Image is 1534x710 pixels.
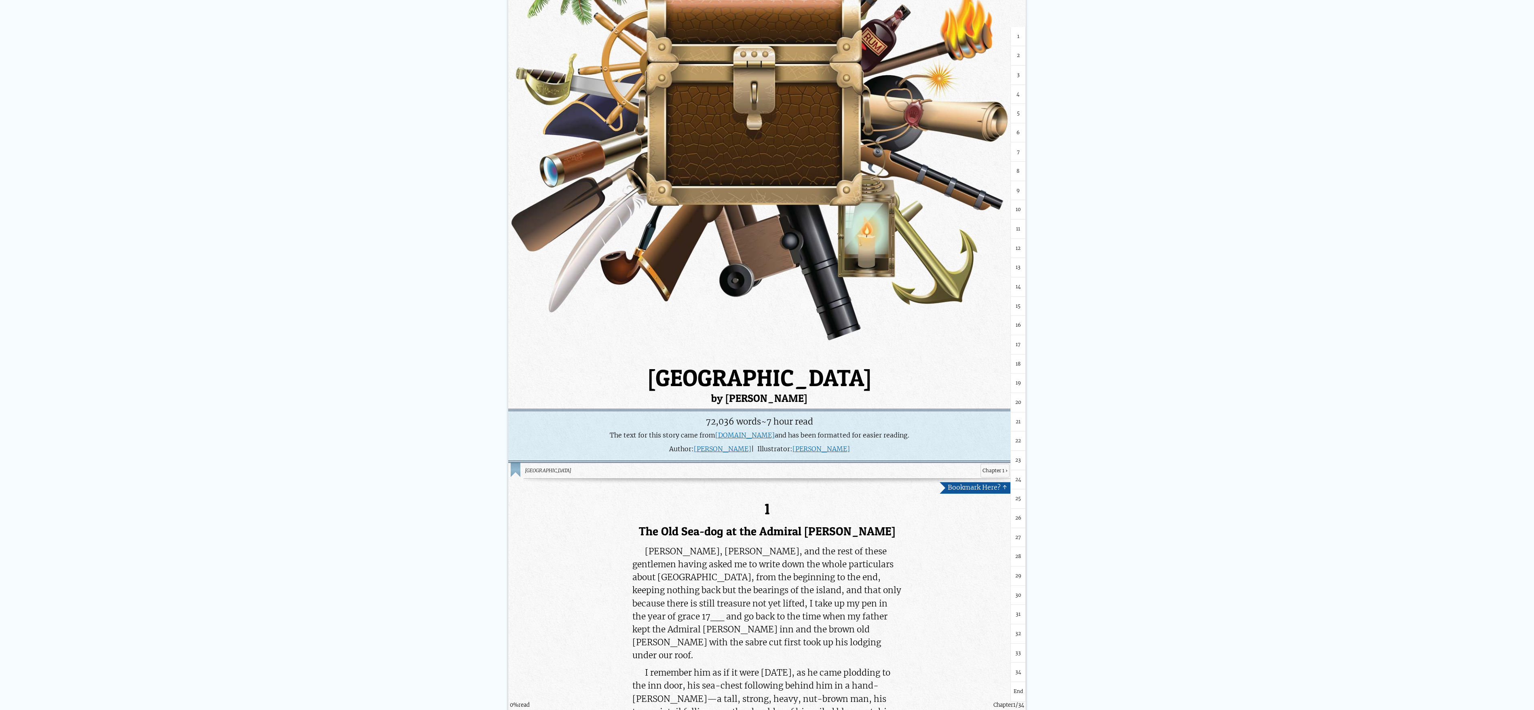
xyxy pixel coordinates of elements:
[1010,412,1026,432] a: 21
[1016,245,1021,252] span: 12
[1016,283,1021,291] span: 14
[1010,66,1026,85] a: 3
[1016,380,1021,387] span: 19
[1010,432,1026,451] a: 22
[1015,572,1021,580] span: 29
[1015,553,1021,561] span: 28
[1010,605,1026,625] a: 31
[1010,220,1026,239] a: 11
[1010,374,1026,393] a: 19
[1010,104,1026,124] a: 5
[1010,239,1026,258] a: 12
[1010,663,1026,683] a: 34
[1017,33,1019,40] span: 1
[792,445,850,453] a: [PERSON_NAME]
[1010,297,1026,316] a: 15
[524,525,1010,538] h3: The Old Sea-dog at the Admiral [PERSON_NAME]
[1010,470,1026,490] a: 24
[1010,27,1026,46] a: 1
[1016,206,1021,214] span: 10
[694,445,751,453] a: [PERSON_NAME]
[1015,476,1021,484] span: 24
[1010,528,1026,547] a: 27
[980,464,1010,478] span: Chapter 1 ›
[1010,336,1026,355] a: 17
[508,366,1026,404] h1: [GEOGRAPHIC_DATA]
[1016,418,1021,426] span: 21
[510,702,518,709] span: 0%
[1010,566,1026,586] a: 29
[715,431,775,440] a: [DOMAIN_NAME]
[1015,514,1021,522] span: 26
[1015,534,1021,541] span: 27
[1017,148,1020,156] span: 7
[1010,316,1026,336] a: 16
[512,415,1006,428] div: ~
[1010,624,1026,644] a: 32
[1010,451,1026,470] a: 23
[1010,181,1026,201] a: 9
[1010,586,1026,605] a: 30
[1016,187,1020,194] span: 9
[1010,355,1026,374] a: 18
[1010,644,1026,663] a: 33
[1016,302,1021,310] span: 15
[1010,490,1026,509] a: 25
[1010,393,1026,412] a: 20
[1010,278,1026,297] a: 14
[993,702,1024,710] div: Chapter /34
[1016,611,1021,619] span: 31
[524,467,977,475] span: [GEOGRAPHIC_DATA]
[1010,162,1026,182] a: 8
[1015,669,1021,676] span: 34
[1016,264,1021,272] span: 13
[706,416,761,427] span: Word Count
[512,431,1006,440] p: The text for this story came from and has been formatted for easier reading.
[1013,702,1016,709] span: 1
[1016,322,1021,330] span: 16
[1010,46,1026,66] a: 2
[1017,52,1020,60] span: 2
[1016,168,1020,175] span: 8
[1015,630,1021,638] span: 32
[512,445,1006,454] p: Author: | Illustrator:
[1016,360,1021,368] span: 18
[1016,91,1020,98] span: 4
[1017,71,1020,79] span: 3
[632,545,902,662] p: [PERSON_NAME], [PERSON_NAME], and the rest of these gentlemen having asked me to write down the w...
[1010,547,1026,567] a: 28
[948,483,1007,492] span: Bookmark Here? ↑
[1015,649,1021,657] span: 33
[1010,509,1026,528] a: 26
[1016,226,1020,233] span: 11
[1010,143,1026,162] a: 7
[510,702,530,710] div: read
[524,501,1010,518] h2: 1
[1010,201,1026,220] a: 10
[1016,341,1021,349] span: 17
[940,482,1010,494] a: Bookmark Here? ↑
[767,416,813,427] span: 7 hour read
[1010,258,1026,278] a: 13
[1010,85,1026,104] a: 4
[1010,123,1026,143] a: 6
[1015,495,1021,503] span: 25
[1015,456,1021,464] span: 23
[508,393,1026,404] small: by [PERSON_NAME]
[1017,110,1020,118] span: 5
[1015,592,1021,599] span: 30
[1016,129,1020,137] span: 6
[1010,682,1026,702] a: End
[1015,399,1021,407] span: 20
[1015,437,1021,445] span: 22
